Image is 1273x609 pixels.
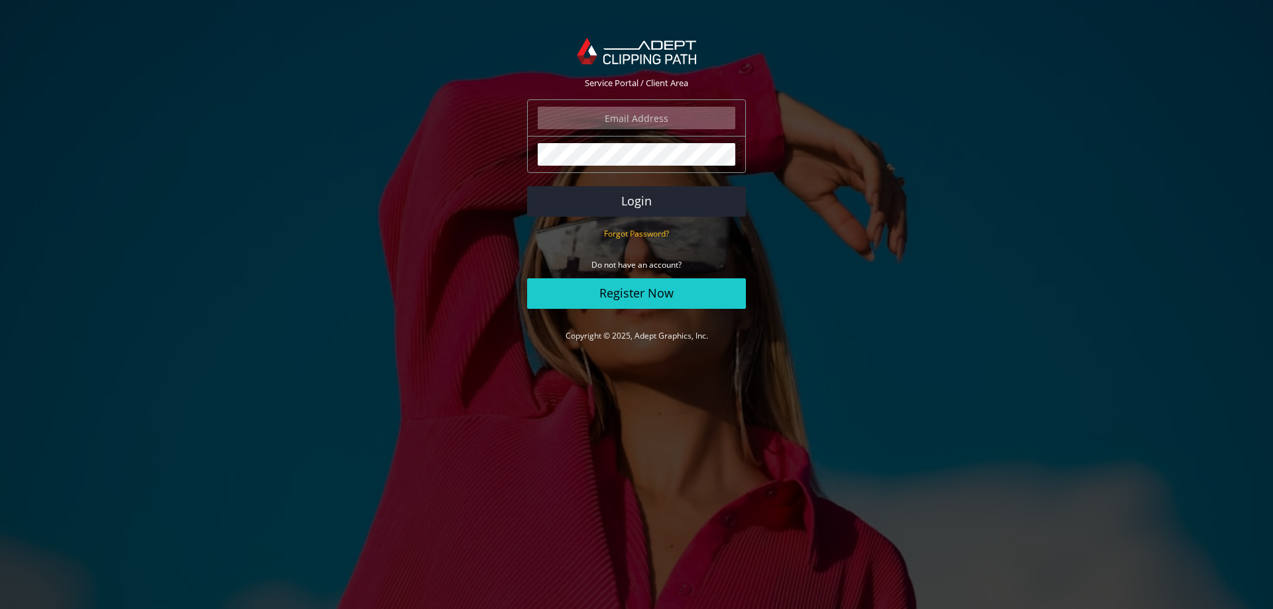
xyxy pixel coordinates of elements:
[577,38,696,64] img: Adept Graphics
[585,77,688,89] span: Service Portal / Client Area
[527,186,746,217] button: Login
[538,107,735,129] input: Email Address
[527,278,746,309] a: Register Now
[566,330,708,341] a: Copyright © 2025, Adept Graphics, Inc.
[591,259,682,270] small: Do not have an account?
[604,228,669,239] small: Forgot Password?
[604,227,669,239] a: Forgot Password?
